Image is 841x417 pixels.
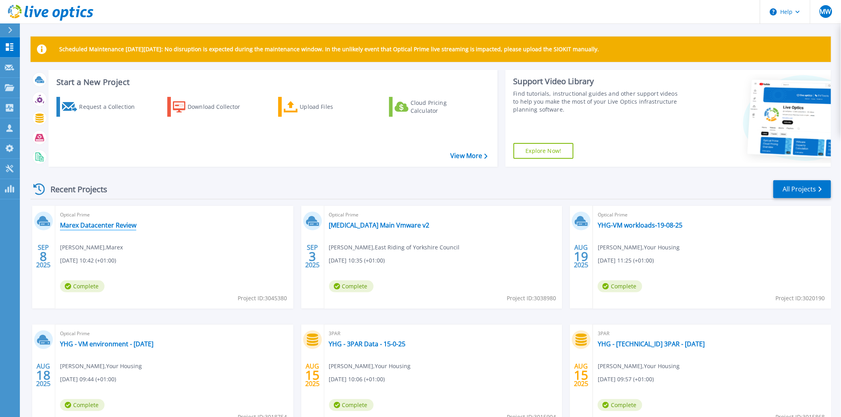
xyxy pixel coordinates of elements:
span: [DATE] 09:57 (+01:00) [598,375,654,384]
div: AUG 2025 [36,361,51,390]
span: 19 [574,253,589,260]
div: Download Collector [188,99,251,115]
p: Scheduled Maintenance [DATE][DATE]: No disruption is expected during the maintenance window. In t... [59,46,599,52]
span: [PERSON_NAME] , Marex [60,243,123,252]
span: [DATE] 10:35 (+01:00) [329,256,385,265]
a: Upload Files [278,97,367,117]
span: [PERSON_NAME] , Your Housing [329,362,411,371]
span: Complete [329,399,374,411]
span: [PERSON_NAME] , East Riding of Yorkshire Council [329,243,460,252]
span: [DATE] 10:42 (+01:00) [60,256,116,265]
a: Download Collector [167,97,256,117]
div: AUG 2025 [574,361,589,390]
div: Recent Projects [31,180,118,199]
a: YHG-VM workloads-19-08-25 [598,221,682,229]
a: Request a Collection [56,97,145,117]
a: YHG - VM environment - [DATE] [60,340,153,348]
span: Project ID: 3038980 [507,294,556,303]
a: Explore Now! [514,143,574,159]
a: All Projects [773,180,831,198]
span: Optical Prime [598,210,826,219]
span: Complete [598,280,642,292]
div: AUG 2025 [574,242,589,271]
span: Optical Prime [329,210,558,219]
a: YHG - [TECHNICAL_ID] 3PAR - [DATE] [598,340,705,348]
span: 3PAR [329,329,558,338]
span: [PERSON_NAME] , Your Housing [60,362,142,371]
div: AUG 2025 [305,361,320,390]
span: Complete [598,399,642,411]
div: Upload Files [300,99,364,115]
span: 3 [309,253,316,260]
a: Cloud Pricing Calculator [389,97,478,117]
span: Complete [329,280,374,292]
span: Optical Prime [60,210,289,219]
div: SEP 2025 [36,242,51,271]
div: Request a Collection [79,99,143,115]
span: Project ID: 3020190 [776,294,825,303]
span: [PERSON_NAME] , Your Housing [598,362,680,371]
span: MW [820,8,831,15]
span: 3PAR [598,329,826,338]
div: Cloud Pricing Calculator [411,99,474,115]
span: Complete [60,399,105,411]
a: YHG - 3PAR Data - 15-0-25 [329,340,406,348]
a: Marex Datacenter Review [60,221,136,229]
span: Optical Prime [60,329,289,338]
span: [DATE] 09:44 (+01:00) [60,375,116,384]
span: 8 [40,253,47,260]
span: [DATE] 10:06 (+01:00) [329,375,385,384]
span: [PERSON_NAME] , Your Housing [598,243,680,252]
a: View More [450,152,487,160]
span: 18 [36,372,50,378]
span: Complete [60,280,105,292]
h3: Start a New Project [56,78,487,87]
span: 15 [305,372,320,378]
span: [DATE] 11:25 (+01:00) [598,256,654,265]
div: Find tutorials, instructional guides and other support videos to help you make the most of your L... [514,90,680,114]
div: SEP 2025 [305,242,320,271]
div: Support Video Library [514,76,680,87]
a: [MEDICAL_DATA] Main Vmware v2 [329,221,430,229]
span: Project ID: 3045380 [238,294,287,303]
span: 15 [574,372,589,378]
